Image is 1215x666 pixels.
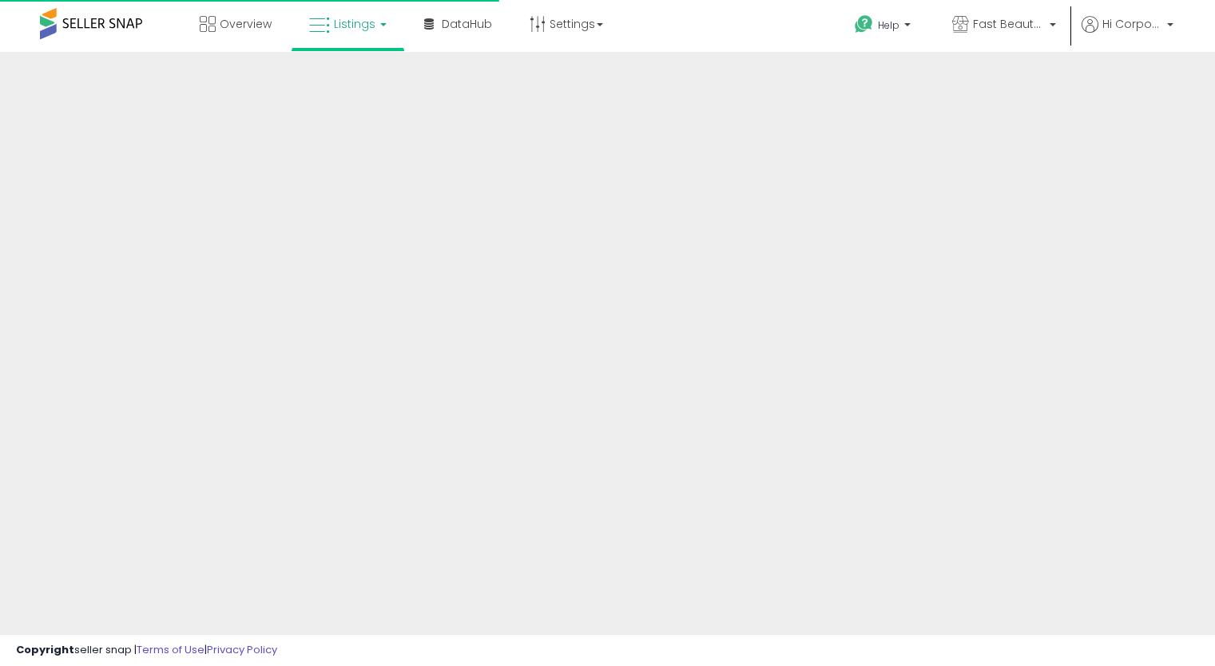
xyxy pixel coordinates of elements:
div: seller snap | | [16,643,277,658]
a: Help [842,2,927,52]
span: Overview [220,16,272,32]
span: DataHub [442,16,492,32]
a: Terms of Use [137,642,204,657]
i: Get Help [854,14,874,34]
strong: Copyright [16,642,74,657]
span: Hi Corporate [1102,16,1162,32]
a: Privacy Policy [207,642,277,657]
span: Fast Beauty ([GEOGRAPHIC_DATA]) [973,16,1045,32]
a: Hi Corporate [1082,16,1173,52]
span: Help [878,18,899,32]
span: Listings [334,16,375,32]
